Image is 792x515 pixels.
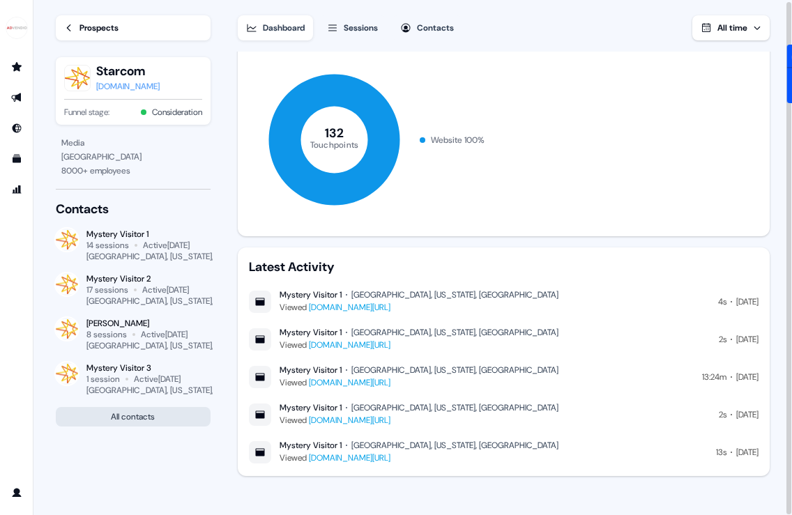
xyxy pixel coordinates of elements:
[309,415,390,426] a: [DOMAIN_NAME][URL]
[86,385,296,396] div: [GEOGRAPHIC_DATA], [US_STATE], [GEOGRAPHIC_DATA]
[309,339,390,351] a: [DOMAIN_NAME][URL]
[431,133,485,147] div: Website 100 %
[280,338,558,352] div: Viewed
[86,229,211,240] div: Mystery Visitor 1
[6,86,28,109] a: Go to outbound experience
[280,413,558,427] div: Viewed
[351,440,558,451] div: [GEOGRAPHIC_DATA], [US_STATE], [GEOGRAPHIC_DATA]
[141,329,188,340] div: Active [DATE]
[325,125,344,141] tspan: 132
[717,22,747,33] span: All time
[351,402,558,413] div: [GEOGRAPHIC_DATA], [US_STATE], [GEOGRAPHIC_DATA]
[6,148,28,170] a: Go to templates
[351,364,558,376] div: [GEOGRAPHIC_DATA], [US_STATE], [GEOGRAPHIC_DATA]
[152,105,202,119] button: Consideration
[280,376,558,390] div: Viewed
[79,21,119,35] div: Prospects
[6,482,28,504] a: Go to profile
[736,332,759,346] div: [DATE]
[718,295,726,309] div: 4s
[309,377,390,388] a: [DOMAIN_NAME][URL]
[719,408,726,422] div: 2s
[280,327,342,338] div: Mystery Visitor 1
[86,329,127,340] div: 8 sessions
[86,284,128,295] div: 17 sessions
[61,164,205,178] div: 8000 + employees
[280,440,342,451] div: Mystery Visitor 1
[716,445,726,459] div: 13s
[351,289,558,300] div: [GEOGRAPHIC_DATA], [US_STATE], [GEOGRAPHIC_DATA]
[736,295,759,309] div: [DATE]
[319,15,386,40] button: Sessions
[280,364,342,376] div: Mystery Visitor 1
[96,63,160,79] button: Starcom
[736,408,759,422] div: [DATE]
[417,21,454,35] div: Contacts
[736,370,759,384] div: [DATE]
[86,295,296,307] div: [GEOGRAPHIC_DATA], [US_STATE], [GEOGRAPHIC_DATA]
[344,21,378,35] div: Sessions
[280,300,558,314] div: Viewed
[280,451,558,465] div: Viewed
[6,178,28,201] a: Go to attribution
[719,332,726,346] div: 2s
[702,370,726,384] div: 13:24m
[96,79,160,93] a: [DOMAIN_NAME]
[692,15,770,40] button: All time
[142,284,189,295] div: Active [DATE]
[134,374,181,385] div: Active [DATE]
[64,105,109,119] span: Funnel stage:
[309,452,390,463] a: [DOMAIN_NAME][URL]
[143,240,190,251] div: Active [DATE]
[61,150,205,164] div: [GEOGRAPHIC_DATA]
[86,251,296,262] div: [GEOGRAPHIC_DATA], [US_STATE], [GEOGRAPHIC_DATA]
[280,402,342,413] div: Mystery Visitor 1
[86,362,211,374] div: Mystery Visitor 3
[6,117,28,139] a: Go to Inbound
[249,259,759,275] div: Latest Activity
[86,273,211,284] div: Mystery Visitor 2
[392,15,462,40] button: Contacts
[86,240,129,251] div: 14 sessions
[280,289,342,300] div: Mystery Visitor 1
[309,302,390,313] a: [DOMAIN_NAME][URL]
[61,136,205,150] div: Media
[86,340,296,351] div: [GEOGRAPHIC_DATA], [US_STATE], [GEOGRAPHIC_DATA]
[310,139,358,150] tspan: Touchpoints
[736,445,759,459] div: [DATE]
[56,407,211,426] button: All contacts
[6,56,28,78] a: Go to prospects
[238,15,313,40] button: Dashboard
[86,318,211,329] div: [PERSON_NAME]
[56,201,211,217] div: Contacts
[263,21,305,35] div: Dashboard
[56,15,211,40] a: Prospects
[86,374,120,385] div: 1 session
[351,327,558,338] div: [GEOGRAPHIC_DATA], [US_STATE], [GEOGRAPHIC_DATA]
